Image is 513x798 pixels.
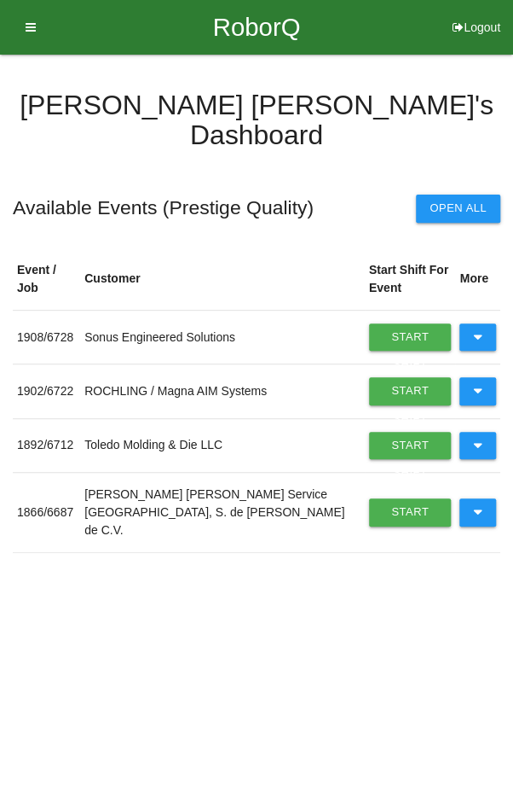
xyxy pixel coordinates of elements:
[13,248,80,311] th: Event / Job
[365,248,456,311] th: Start Shift For Event
[369,323,452,351] a: Start Shift
[13,473,80,553] td: 1866 / 6687
[416,195,500,222] button: Open All
[13,90,500,150] h4: [PERSON_NAME] [PERSON_NAME] 's Dashboard
[13,197,314,218] h5: Available Events ( Prestige Quality )
[80,310,365,364] td: Sonus Engineered Solutions
[369,432,452,459] a: Start Shift
[80,418,365,472] td: Toledo Molding & Die LLC
[80,473,365,553] td: [PERSON_NAME] [PERSON_NAME] Service [GEOGRAPHIC_DATA], S. de [PERSON_NAME] de C.V.
[13,310,80,364] td: 1908 / 6728
[455,248,500,311] th: More
[369,498,452,526] a: Start Shift
[80,364,365,418] td: ROCHLING / Magna AIM Systems
[80,248,365,311] th: Customer
[13,418,80,472] td: 1892 / 6712
[13,364,80,418] td: 1902 / 6722
[369,377,452,405] a: Start Shift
